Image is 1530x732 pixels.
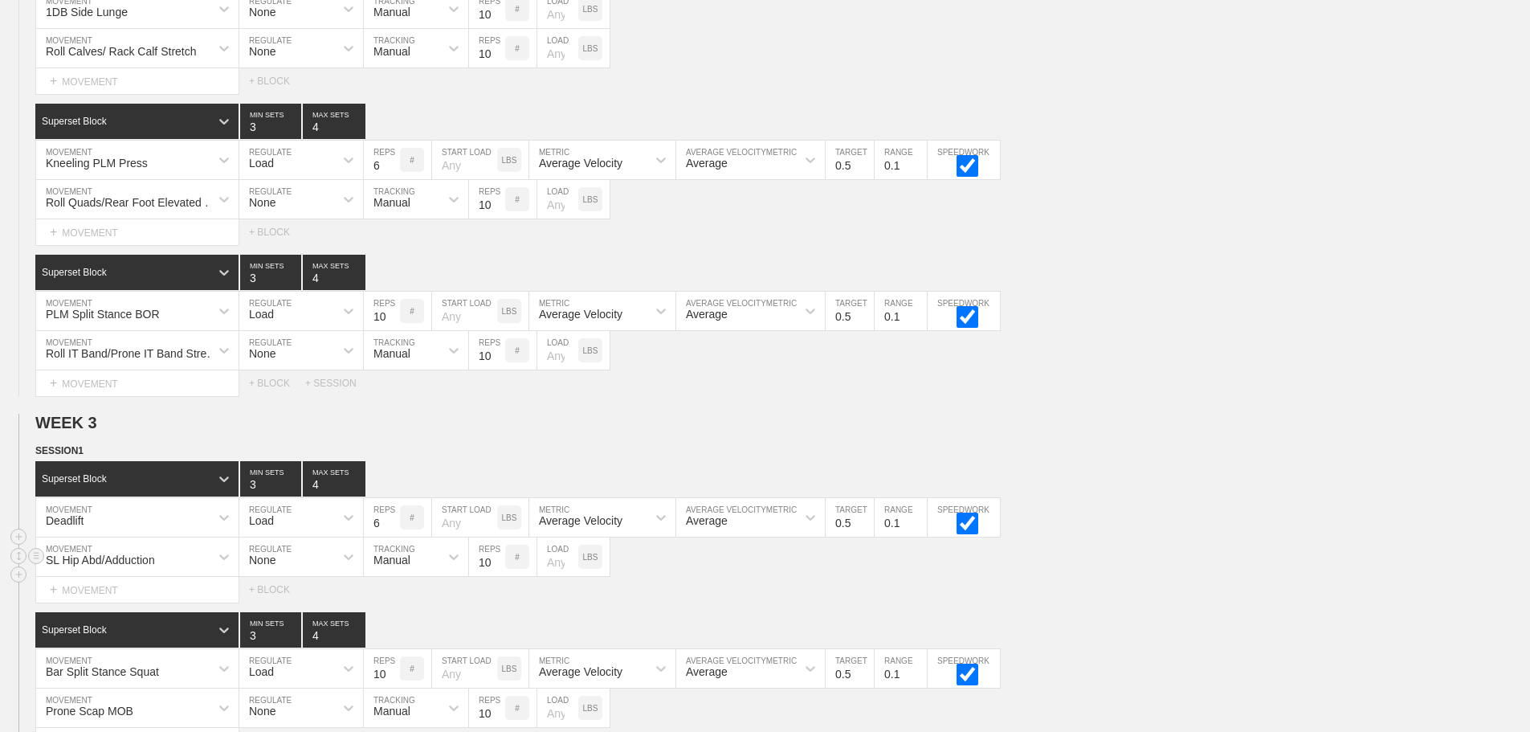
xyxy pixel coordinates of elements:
div: Average [686,665,728,678]
span: + [50,376,57,390]
div: + BLOCK [249,378,305,389]
input: None [303,461,365,497]
div: None [249,705,275,718]
div: MOVEMENT [35,68,239,95]
div: None [249,347,275,360]
span: + [50,74,57,88]
p: # [515,704,520,713]
div: Average [686,308,728,321]
input: None [303,104,365,139]
p: LBS [583,195,598,204]
p: LBS [502,513,517,522]
div: Manual [373,705,410,718]
input: Any [537,331,578,370]
div: Average Velocity [539,157,622,170]
p: # [410,156,414,165]
div: Roll Calves/ Rack Calf Stretch [46,45,197,58]
div: Load [249,308,274,321]
input: Any [432,141,497,179]
div: 1DB Side Lunge [46,6,128,18]
div: None [249,45,275,58]
div: Roll Quads/Rear Foot Elevated Stretch [46,196,220,209]
div: Kneeling PLM Press [46,157,148,170]
span: WEEK 3 [35,414,97,431]
input: Any [432,498,497,537]
div: None [249,6,275,18]
div: Average Velocity [539,308,622,321]
div: + BLOCK [249,227,305,238]
div: + BLOCK [249,584,305,595]
p: LBS [583,346,598,355]
p: LBS [502,307,517,316]
p: LBS [583,704,598,713]
div: Average Velocity [539,665,622,678]
div: Average [686,514,728,527]
div: MOVEMENT [35,219,239,246]
p: # [515,5,520,14]
p: LBS [583,5,598,14]
p: LBS [502,665,517,673]
p: LBS [583,553,598,562]
div: MOVEMENT [35,370,239,397]
p: LBS [583,44,598,53]
input: Any [537,180,578,219]
p: # [515,553,520,562]
span: SESSION 1 [35,445,84,456]
div: Load [249,514,274,527]
p: LBS [502,156,517,165]
span: + [50,225,57,239]
div: Superset Block [42,624,107,636]
p: # [410,513,414,522]
div: Superset Block [42,473,107,485]
input: None [303,612,365,648]
p: # [410,665,414,673]
div: Load [249,665,274,678]
div: Deadlift [46,514,84,527]
div: Prone Scap MOB [46,705,133,718]
div: Load [249,157,274,170]
div: + BLOCK [249,76,305,87]
div: Manual [373,45,410,58]
input: Any [537,538,578,576]
div: Bar Split Stance Squat [46,665,159,678]
iframe: Chat Widget [1450,655,1530,732]
div: MOVEMENT [35,577,239,603]
div: Manual [373,196,410,209]
div: Manual [373,554,410,566]
div: PLM Split Stance BOR [46,308,160,321]
div: + SESSION [305,378,369,389]
input: Any [537,689,578,727]
div: Superset Block [42,116,107,127]
p: # [515,346,520,355]
div: None [249,196,275,209]
input: Any [432,649,497,688]
p: # [515,44,520,53]
div: SL Hip Abd/Adduction [46,554,155,566]
p: # [515,195,520,204]
div: Average Velocity [539,514,622,527]
span: + [50,583,57,596]
div: Superset Block [42,267,107,278]
input: Any [537,29,578,67]
p: # [410,307,414,316]
div: None [249,554,275,566]
div: Manual [373,347,410,360]
input: Any [432,292,497,330]
div: Average [686,157,728,170]
input: None [303,255,365,290]
div: Manual [373,6,410,18]
div: Roll IT Band/Prone IT Band Stretch [46,347,220,360]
